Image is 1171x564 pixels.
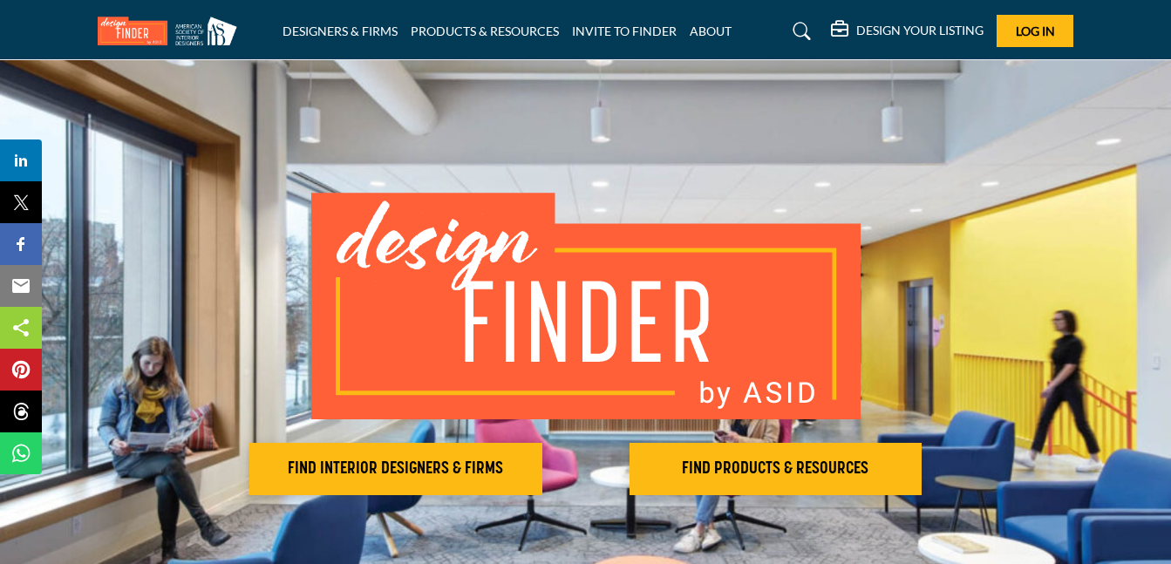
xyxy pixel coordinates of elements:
[311,193,861,419] img: image
[98,17,246,45] img: Site Logo
[776,17,822,45] a: Search
[635,459,917,479] h2: FIND PRODUCTS & RESOURCES
[283,24,398,38] a: DESIGNERS & FIRMS
[411,24,559,38] a: PRODUCTS & RESOURCES
[630,443,923,495] button: FIND PRODUCTS & RESOURCES
[856,23,984,38] h5: DESIGN YOUR LISTING
[1016,24,1055,38] span: Log In
[831,21,984,42] div: DESIGN YOUR LISTING
[572,24,677,38] a: INVITE TO FINDER
[997,15,1073,47] button: Log In
[249,443,542,495] button: FIND INTERIOR DESIGNERS & FIRMS
[690,24,732,38] a: ABOUT
[255,459,537,479] h2: FIND INTERIOR DESIGNERS & FIRMS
